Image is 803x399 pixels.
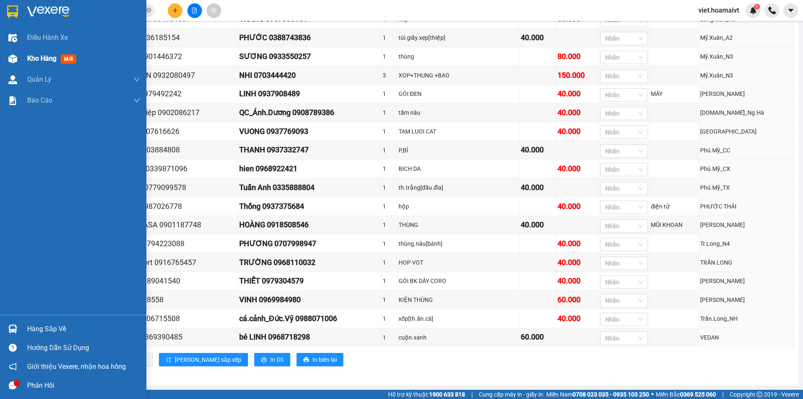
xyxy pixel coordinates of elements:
div: 1 [383,164,396,173]
span: plus [172,8,178,13]
div: THIẾT 0979304579 [239,275,380,287]
div: [PERSON_NAME] [700,276,793,286]
div: KHẢI 0369390485 [122,331,236,343]
strong: 0708 023 035 - 0935 103 250 [573,391,649,398]
div: P,BÌ [399,146,518,155]
div: THANH 0937332747 [239,144,380,156]
div: PHƯỚC 0388743836 [239,32,380,44]
div: Tuấn 0987026778 [122,201,236,212]
div: 1 [383,89,396,98]
div: 40.000 [521,219,555,231]
button: plus [168,3,182,18]
div: 1 [383,295,396,304]
div: Mỹ.Xuân_A2 [700,33,793,42]
div: 1 [383,146,396,155]
div: 1 [383,314,396,323]
div: Mỹ.Xuân_N3 [700,71,793,80]
div: 60.000 [521,331,555,343]
span: [PERSON_NAME] sắp xếp [175,355,241,364]
div: GK_Sport 0916765457 [122,257,236,268]
div: Ngọc Diệp 0902086217 [122,107,236,118]
span: viet.hoamaivt [692,5,746,15]
span: aim [211,8,217,13]
img: icon-new-feature [749,7,757,14]
span: printer [303,357,309,363]
div: thùng.nâu[bánh] [399,239,518,248]
div: bé LINH 0968718298 [239,331,380,343]
img: warehouse-icon [8,75,17,84]
div: 40.000 [521,182,555,193]
div: ĐẠT 0903884808 [122,144,236,156]
div: tấm nâu [399,108,518,117]
span: message [9,381,17,389]
div: 150.000 [557,70,597,81]
span: close-circle [146,8,151,13]
div: 1 [383,276,396,286]
img: warehouse-icon [8,33,17,42]
div: 1 [383,258,396,267]
div: GÓI ĐEN [399,89,518,98]
span: mới [61,54,76,64]
div: VEDAN [700,333,793,342]
button: aim [207,3,221,18]
span: printer [261,357,267,363]
button: sort-ascending[PERSON_NAME] sắp xếp [159,353,248,366]
div: tuấn 0989041540 [122,275,236,287]
div: cá.cảnh_Đức.Vỹ 0988071006 [239,313,380,324]
div: Trần.Long_NH [700,314,793,323]
div: [GEOGRAPHIC_DATA] [700,127,793,136]
div: QC_Ánh.Dương 0908789386 [239,107,380,118]
div: NGUYÊN 0932080497 [122,70,236,81]
button: file-add [187,3,202,18]
img: logo-vxr [7,5,18,18]
div: 40.000 [557,275,597,287]
div: SƠN 0901446372 [122,51,236,62]
div: NHI 0703444420 [239,70,380,81]
div: túi.giấy.xẹp[thiệp] [399,33,518,42]
div: 0906898558 [122,294,236,306]
div: Phú.Mỹ_TX [700,183,793,192]
div: BICH DA [399,164,518,173]
div: 40.000 [557,313,597,324]
div: 1 [383,33,396,42]
div: KIÊN 0979492242 [122,88,236,100]
div: Hướng dẫn sử dụng [27,342,140,354]
div: LONG 0794223088 [122,238,236,250]
div: Tuấn Anh 0335888804 [239,182,380,193]
button: printerIn DS [254,353,290,366]
div: 1 [383,220,396,229]
div: hien 0968922421 [239,163,380,175]
span: file-add [192,8,197,13]
img: phone-icon [768,7,776,14]
span: Điều hành xe [27,32,68,43]
div: XOP+THUNG +BAO [399,71,518,80]
div: TRƯỜNG 0968110032 [239,257,380,268]
span: Giới thiệu Vexere, nhận hoa hồng [27,361,126,372]
div: 40.000 [557,126,597,137]
div: KIỆN THÙNG [399,295,518,304]
button: printerIn biên lai [297,353,343,366]
div: 40.000 [557,257,597,268]
span: ⚪️ [651,393,654,396]
strong: 0369 525 060 [680,391,716,398]
div: Phản hồi [27,379,140,392]
div: [PERSON_NAME] [700,89,793,98]
div: TAM LUOI CAT [399,127,518,136]
div: Phú.Mỹ_CC [700,146,793,155]
button: caret-down [783,3,798,18]
div: GÓI BK DÂY CORO [399,276,518,286]
div: 1 [383,239,396,248]
div: 40.000 [557,163,597,175]
div: 1 [383,108,396,117]
span: Miền Bắc [656,390,716,399]
strong: 1900 633 818 [429,391,465,398]
sup: 1 [754,4,760,10]
div: Phú.Mỹ_CX [700,164,793,173]
div: CHIẾN 0339871096 [122,163,236,175]
div: blue 0707616626 [122,126,236,137]
div: 60.000 [557,294,597,306]
div: [PERSON_NAME] [700,295,793,304]
div: [DOMAIN_NAME]̃_Ng.Hà [700,108,793,117]
div: Thống 0937375684 [239,201,380,212]
div: HOP VOT [399,258,518,267]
